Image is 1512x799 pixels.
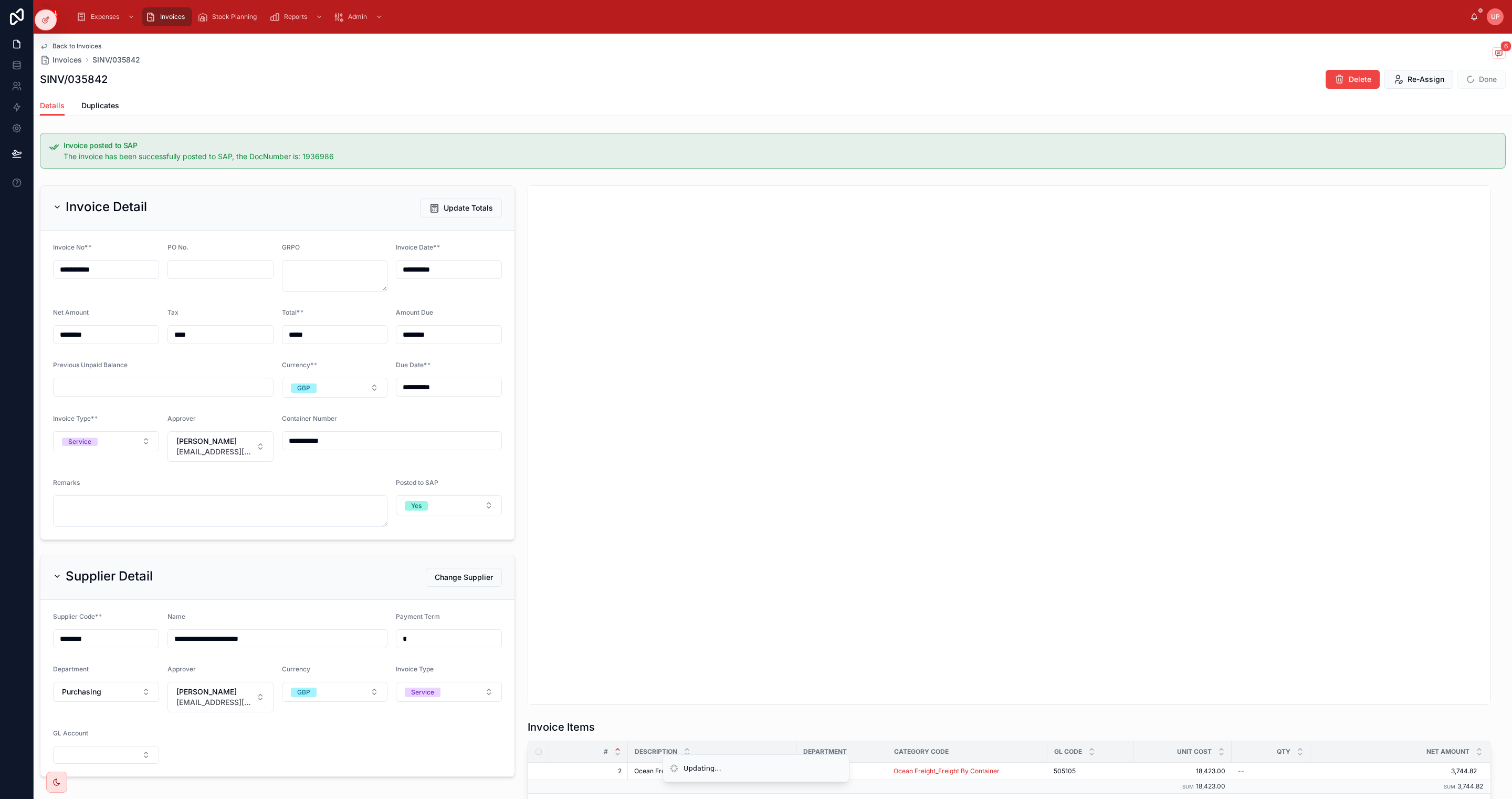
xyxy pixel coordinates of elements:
[1444,784,1455,790] small: Sum
[176,436,252,447] span: [PERSON_NAME]
[604,748,608,756] span: #
[1311,767,1477,775] span: 3,744.82
[396,682,502,702] button: Select Button
[1054,767,1076,775] span: 505105
[1140,767,1225,775] span: 18,423.00
[282,378,388,398] button: Select Button
[396,308,433,316] span: Amount Due
[40,96,65,116] a: Details
[396,243,436,251] span: Invoice Date*
[282,361,313,369] span: Currency*
[68,438,91,446] div: Service
[81,96,119,117] a: Duplicates
[1277,748,1290,756] span: Qty
[53,682,159,702] button: Select Button
[282,665,310,673] span: Currency
[684,763,721,774] div: Updating...
[396,479,438,486] span: Posted to SAP
[1196,782,1225,790] span: 18,423.00
[53,665,89,673] span: Department
[53,431,159,451] button: Select Button
[40,55,82,65] a: Invoices
[167,308,178,316] span: Tax
[53,361,128,369] span: Previous Unpaid Balance
[282,308,300,316] span: Total*
[40,72,108,87] h1: SINV/035842
[53,613,98,620] span: Supplier Code*
[894,767,1000,775] a: Ocean Freight_Freight By Container
[528,186,1490,704] iframe: pdf-iframe
[444,203,493,213] span: Update Totals
[396,495,502,515] button: Select Button
[894,748,949,756] span: Category Code
[81,100,119,111] span: Duplicates
[160,13,185,21] span: Invoices
[266,7,328,26] a: Reports
[176,697,252,708] span: [EMAIL_ADDRESS][DOMAIN_NAME]
[396,665,434,673] span: Invoice Type
[52,42,101,50] span: Back to Invoices
[53,746,159,764] button: Select Button
[528,720,595,734] h1: Invoice Items
[1238,767,1244,775] span: --
[167,682,274,712] button: Select Button
[64,151,1497,162] div: The invoice has been successfully posted to SAP, the DocNumber is: 1936986
[284,13,307,21] span: Reports
[92,55,140,65] a: SINV/035842
[66,568,153,585] h2: Supplier Detail
[435,572,493,583] span: Change Supplier
[91,13,119,21] span: Expenses
[426,568,502,587] button: Change Supplier
[635,748,677,756] span: Description
[1408,74,1444,85] span: Re-Assign
[1177,748,1212,756] span: Unit Cost
[1384,70,1453,89] button: Re-Assign
[282,414,337,422] span: Container Number
[73,7,140,26] a: Expenses
[53,414,94,422] span: Invoice Type*
[396,361,427,369] span: Due Date*
[1491,13,1500,21] span: UP
[53,243,88,251] span: Invoice No*
[53,729,88,737] span: GL Account
[52,55,82,65] span: Invoices
[167,243,188,251] span: PO No.
[167,613,185,620] span: Name
[53,308,89,316] span: Net Amount
[297,688,310,697] div: GBP
[1426,748,1469,756] span: Net Amount
[167,665,196,673] span: Approver
[40,100,65,111] span: Details
[64,152,334,161] span: The invoice has been successfully posted to SAP, the DocNumber is: 1936986
[1349,74,1371,85] span: Delete
[142,7,192,26] a: Invoices
[297,383,310,393] div: GBP
[282,682,388,702] button: Select Button
[62,687,101,697] span: Purchasing
[167,431,274,462] button: Select Button
[1492,47,1506,60] button: 6
[1326,70,1380,89] button: Delete
[1457,782,1483,790] span: 3,744.82
[1054,748,1082,756] span: GL Code
[562,767,622,775] span: 2
[64,142,1497,149] h5: Invoice posted to SAP
[66,199,147,215] h2: Invoice Detail
[330,7,388,26] a: Admin
[68,5,1470,28] div: scrollable content
[420,199,502,217] button: Update Totals
[348,13,367,21] span: Admin
[194,7,264,26] a: Stock Planning
[411,501,422,511] div: Yes
[176,447,252,457] span: [EMAIL_ADDRESS][DOMAIN_NAME]
[1500,41,1511,51] span: 6
[212,13,257,21] span: Stock Planning
[411,688,434,697] div: Service
[176,687,252,697] span: [PERSON_NAME]
[282,243,300,251] span: GRPO
[1182,784,1194,790] small: Sum
[53,479,80,486] span: Remarks
[40,42,101,50] a: Back to Invoices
